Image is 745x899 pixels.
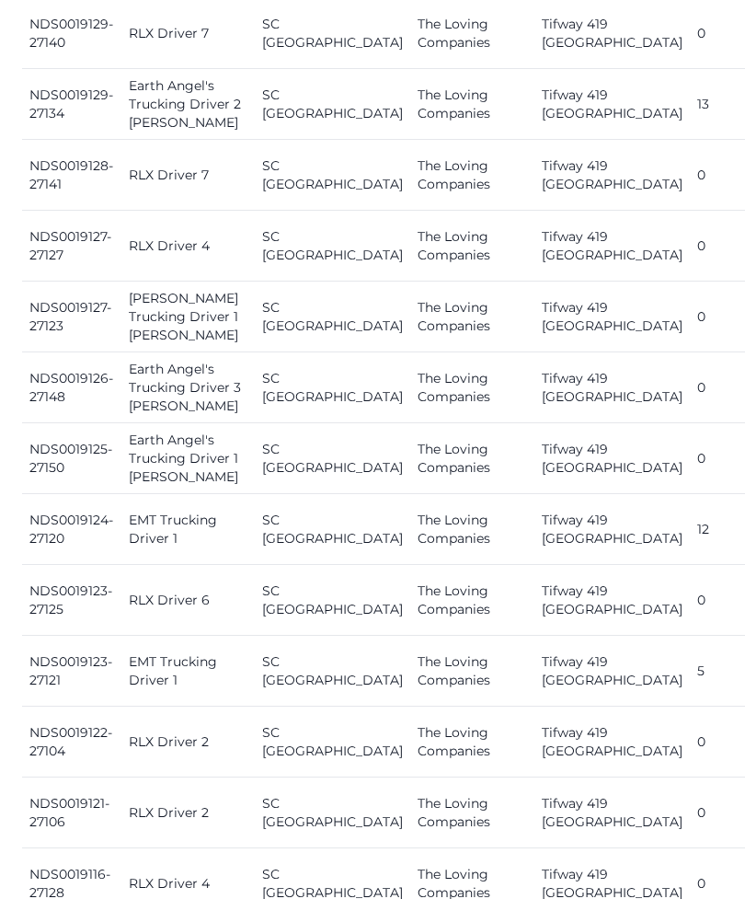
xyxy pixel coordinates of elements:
td: NDS0019123-27125 [22,566,121,637]
td: SC [GEOGRAPHIC_DATA] [255,282,410,353]
td: The Loving Companies [410,495,534,566]
td: NDS0019123-27121 [22,637,121,708]
td: Tifway 419 [GEOGRAPHIC_DATA] [534,495,690,566]
td: SC [GEOGRAPHIC_DATA] [255,424,410,495]
td: Earth Angel's Trucking Driver 3 [PERSON_NAME] [121,353,255,424]
td: NDS0019127-27123 [22,282,121,353]
td: SC [GEOGRAPHIC_DATA] [255,637,410,708]
td: NDS0019125-27150 [22,424,121,495]
td: Tifway 419 [GEOGRAPHIC_DATA] [534,282,690,353]
td: The Loving Companies [410,353,534,424]
td: RLX Driver 2 [121,708,255,778]
td: SC [GEOGRAPHIC_DATA] [255,353,410,424]
td: NDS0019129-27134 [22,70,121,141]
td: NDS0019122-27104 [22,708,121,778]
td: SC [GEOGRAPHIC_DATA] [255,495,410,566]
td: RLX Driver 2 [121,778,255,849]
td: Tifway 419 [GEOGRAPHIC_DATA] [534,708,690,778]
td: SC [GEOGRAPHIC_DATA] [255,778,410,849]
td: The Loving Companies [410,282,534,353]
td: EMT Trucking Driver 1 [121,495,255,566]
td: SC [GEOGRAPHIC_DATA] [255,566,410,637]
td: [PERSON_NAME] Trucking Driver 1 [PERSON_NAME] [121,282,255,353]
td: Earth Angel's Trucking Driver 2 [PERSON_NAME] [121,70,255,141]
td: The Loving Companies [410,778,534,849]
td: The Loving Companies [410,424,534,495]
td: NDS0019128-27141 [22,141,121,212]
td: EMT Trucking Driver 1 [121,637,255,708]
td: SC [GEOGRAPHIC_DATA] [255,141,410,212]
td: The Loving Companies [410,141,534,212]
td: The Loving Companies [410,708,534,778]
td: RLX Driver 7 [121,141,255,212]
td: NDS0019121-27106 [22,778,121,849]
td: Tifway 419 [GEOGRAPHIC_DATA] [534,637,690,708]
td: SC [GEOGRAPHIC_DATA] [255,212,410,282]
td: Tifway 419 [GEOGRAPHIC_DATA] [534,70,690,141]
td: RLX Driver 6 [121,566,255,637]
td: The Loving Companies [410,566,534,637]
td: Tifway 419 [GEOGRAPHIC_DATA] [534,353,690,424]
td: SC [GEOGRAPHIC_DATA] [255,70,410,141]
td: Earth Angel's Trucking Driver 1 [PERSON_NAME] [121,424,255,495]
td: Tifway 419 [GEOGRAPHIC_DATA] [534,424,690,495]
td: RLX Driver 4 [121,212,255,282]
td: NDS0019124-27120 [22,495,121,566]
td: The Loving Companies [410,212,534,282]
td: The Loving Companies [410,70,534,141]
td: Tifway 419 [GEOGRAPHIC_DATA] [534,566,690,637]
td: Tifway 419 [GEOGRAPHIC_DATA] [534,778,690,849]
td: NDS0019127-27127 [22,212,121,282]
td: SC [GEOGRAPHIC_DATA] [255,708,410,778]
td: Tifway 419 [GEOGRAPHIC_DATA] [534,141,690,212]
td: Tifway 419 [GEOGRAPHIC_DATA] [534,212,690,282]
td: NDS0019126-27148 [22,353,121,424]
td: The Loving Companies [410,637,534,708]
